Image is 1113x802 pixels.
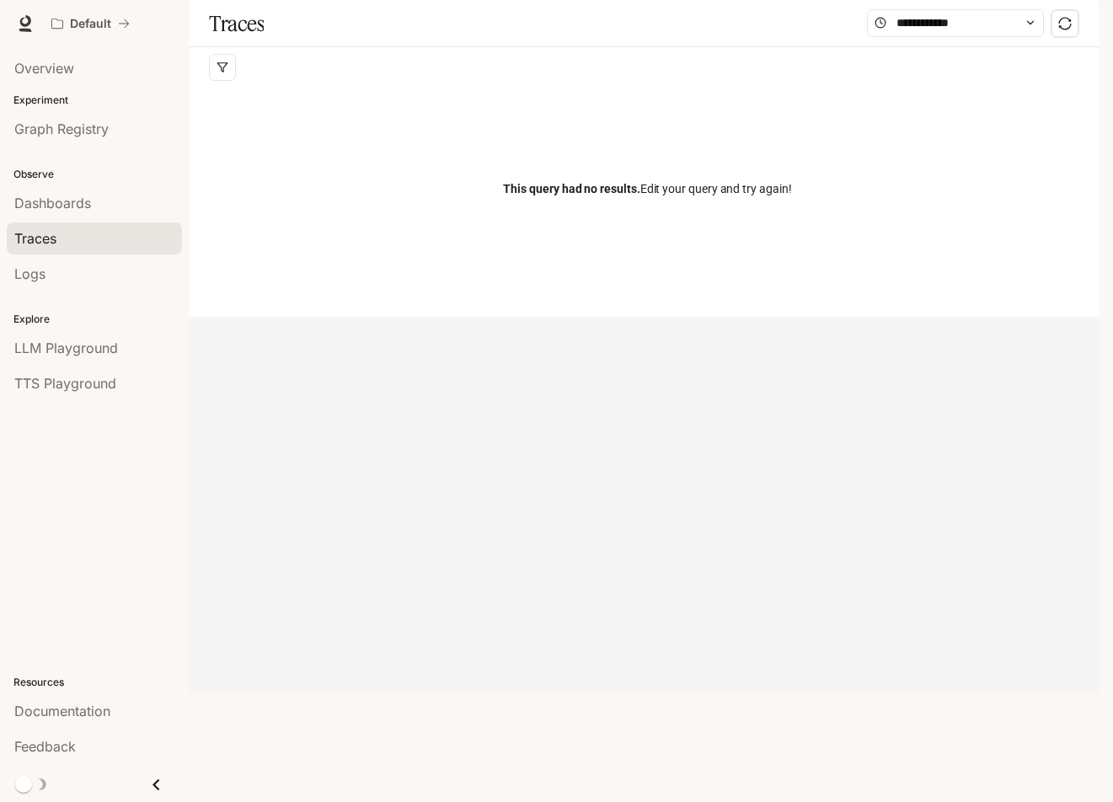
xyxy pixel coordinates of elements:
[503,179,791,198] span: Edit your query and try again!
[1058,17,1072,30] span: sync
[70,17,111,31] p: Default
[209,7,264,40] h1: Traces
[44,7,137,40] button: All workspaces
[503,182,639,195] span: This query had no results.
